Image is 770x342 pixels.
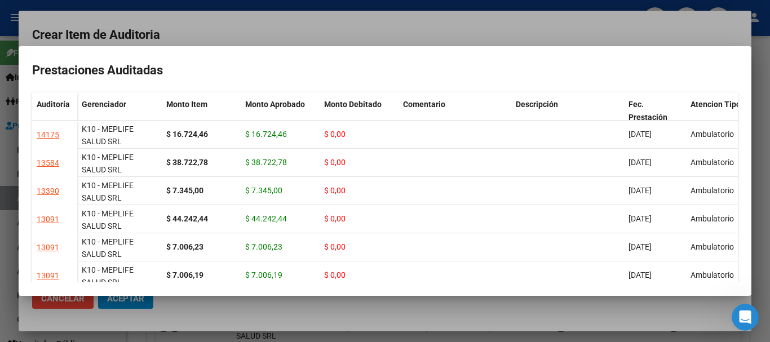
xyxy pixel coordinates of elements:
[82,181,134,203] span: K10 - MEPLIFE SALUD SRL
[166,214,208,223] strong: $ 44.242,44
[245,100,305,109] span: Monto Aprobado
[691,100,741,109] span: Atencion Tipo
[37,241,59,254] div: 13091
[82,265,134,287] span: K10 - MEPLIFE SALUD SRL
[691,158,734,167] span: Ambulatorio
[245,270,282,279] span: $ 7.006,19
[37,157,59,170] div: 13584
[629,130,652,139] span: [DATE]
[82,125,134,146] span: K10 - MEPLIFE SALUD SRL
[732,304,759,331] iframe: Intercom live chat
[324,214,346,223] span: $ 0,00
[691,242,734,251] span: Ambulatorio
[691,130,734,139] span: Ambulatorio
[324,186,346,195] span: $ 0,00
[241,92,320,140] datatable-header-cell: Monto Aprobado
[324,270,346,279] span: $ 0,00
[324,158,346,167] span: $ 0,00
[245,186,282,195] span: $ 7.345,00
[77,92,162,140] datatable-header-cell: Gerenciador
[516,100,558,109] span: Descripción
[320,92,399,140] datatable-header-cell: Monto Debitado
[166,158,208,167] strong: $ 38.722,78
[629,214,652,223] span: [DATE]
[37,100,70,109] span: Auditoría
[629,100,667,122] span: Fec. Prestación
[691,214,734,223] span: Ambulatorio
[166,130,208,139] strong: $ 16.724,46
[245,242,282,251] span: $ 7.006,23
[82,209,134,231] span: K10 - MEPLIFE SALUD SRL
[624,92,686,140] datatable-header-cell: Fec. Prestación
[166,100,207,109] span: Monto Item
[691,270,734,279] span: Ambulatorio
[37,213,59,226] div: 13091
[629,158,652,167] span: [DATE]
[403,100,445,109] span: Comentario
[82,153,134,175] span: K10 - MEPLIFE SALUD SRL
[37,185,59,198] div: 13390
[511,92,624,140] datatable-header-cell: Descripción
[629,242,652,251] span: [DATE]
[162,92,241,140] datatable-header-cell: Monto Item
[245,130,287,139] span: $ 16.724,46
[245,158,287,167] span: $ 38.722,78
[324,130,346,139] span: $ 0,00
[32,60,738,81] h2: Prestaciones Auditadas
[686,92,748,140] datatable-header-cell: Atencion Tipo
[82,237,134,259] span: K10 - MEPLIFE SALUD SRL
[245,214,287,223] span: $ 44.242,44
[629,270,652,279] span: [DATE]
[691,186,734,195] span: Ambulatorio
[324,242,346,251] span: $ 0,00
[166,242,203,251] strong: $ 7.006,23
[37,269,59,282] div: 13091
[37,128,59,141] div: 14175
[166,186,203,195] strong: $ 7.345,00
[32,92,77,140] datatable-header-cell: Auditoría
[629,186,652,195] span: [DATE]
[399,92,511,140] datatable-header-cell: Comentario
[166,270,203,279] strong: $ 7.006,19
[324,100,382,109] span: Monto Debitado
[82,100,126,109] span: Gerenciador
